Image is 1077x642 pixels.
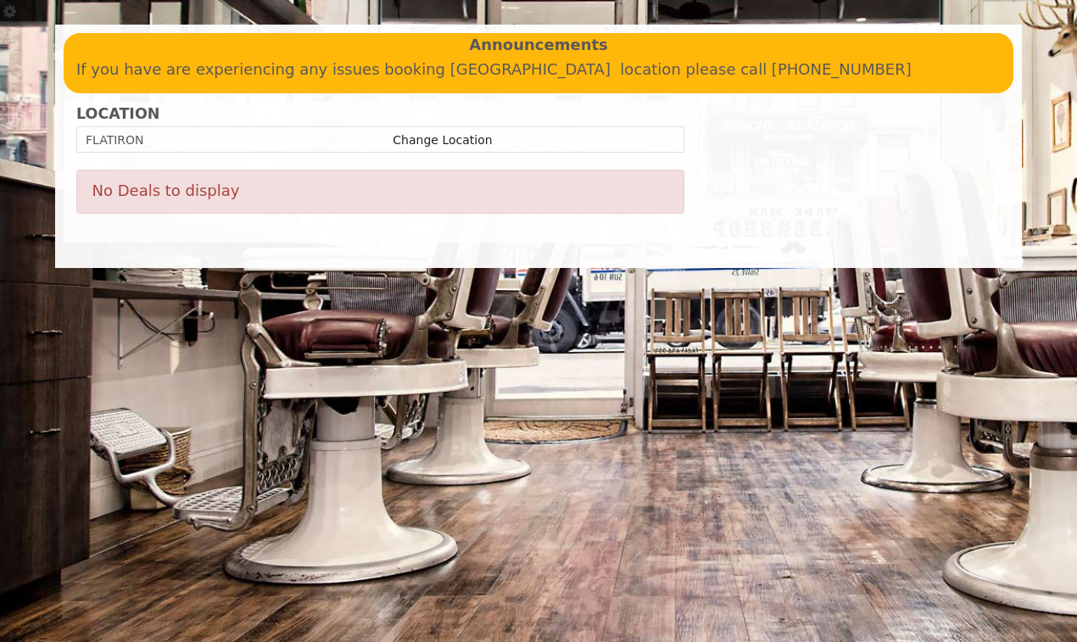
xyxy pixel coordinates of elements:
a: Change Location [393,133,492,147]
div: No Deals to display [76,170,684,214]
p: If you have are experiencing any issues booking [GEOGRAPHIC_DATA] location please call [PHONE_NUM... [76,58,1001,82]
b: Announcements [469,33,608,58]
span: FLATIRON [86,133,144,147]
b: LOCATION [76,105,159,122]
